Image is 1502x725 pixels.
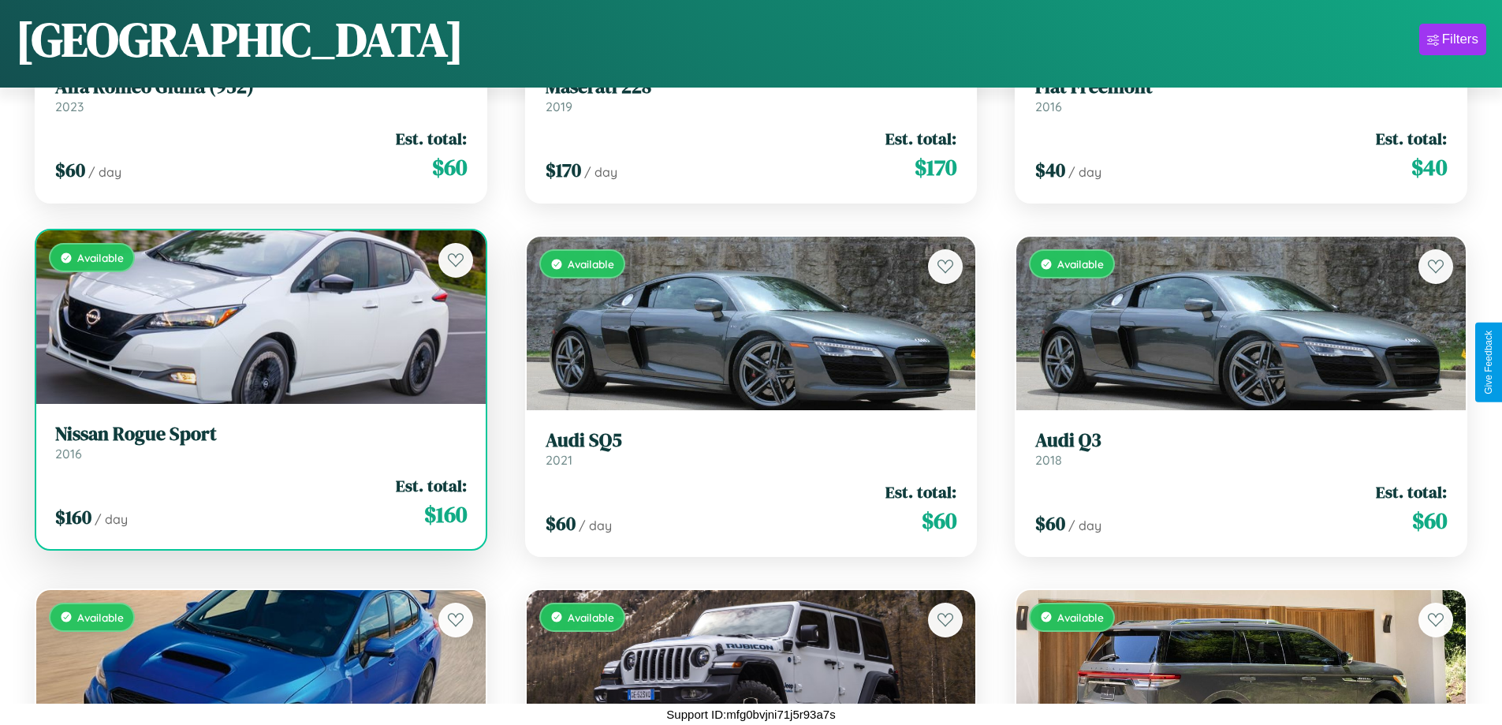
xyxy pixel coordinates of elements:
[396,474,467,497] span: Est. total:
[546,429,957,468] a: Audi SQ52021
[88,164,121,180] span: / day
[432,151,467,183] span: $ 60
[396,127,467,150] span: Est. total:
[546,510,576,536] span: $ 60
[666,704,835,725] p: Support ID: mfg0bvjni71j5r93a7s
[1068,164,1101,180] span: / day
[55,76,467,114] a: Alfa Romeo Giulia (952)2023
[885,127,956,150] span: Est. total:
[1411,151,1447,183] span: $ 40
[1035,99,1062,114] span: 2016
[1376,480,1447,503] span: Est. total:
[55,446,82,462] span: 2016
[546,76,957,99] h3: Maserati 228
[584,164,617,180] span: / day
[1483,331,1494,394] div: Give Feedback
[546,429,957,452] h3: Audi SQ5
[55,99,84,114] span: 2023
[55,423,467,446] h3: Nissan Rogue Sport
[568,611,614,624] span: Available
[55,423,467,462] a: Nissan Rogue Sport2016
[55,76,467,99] h3: Alfa Romeo Giulia (952)
[1035,452,1062,468] span: 2018
[77,611,124,624] span: Available
[546,76,957,114] a: Maserati 2282019
[568,257,614,271] span: Available
[922,505,956,536] span: $ 60
[1035,510,1065,536] span: $ 60
[55,504,91,530] span: $ 160
[1057,257,1104,271] span: Available
[55,157,85,183] span: $ 60
[95,511,128,527] span: / day
[1057,611,1104,624] span: Available
[1442,32,1478,47] div: Filters
[1412,505,1447,536] span: $ 60
[1035,429,1447,452] h3: Audi Q3
[546,157,581,183] span: $ 170
[1419,24,1486,55] button: Filters
[1068,518,1101,533] span: / day
[424,499,467,530] span: $ 160
[1035,157,1065,183] span: $ 40
[915,151,956,183] span: $ 170
[77,251,124,264] span: Available
[1376,127,1447,150] span: Est. total:
[1035,429,1447,468] a: Audi Q32018
[885,480,956,503] span: Est. total:
[1035,76,1447,99] h3: Fiat Freemont
[16,7,464,72] h1: [GEOGRAPHIC_DATA]
[546,99,572,114] span: 2019
[1035,76,1447,114] a: Fiat Freemont2016
[579,518,612,533] span: / day
[546,452,572,468] span: 2021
